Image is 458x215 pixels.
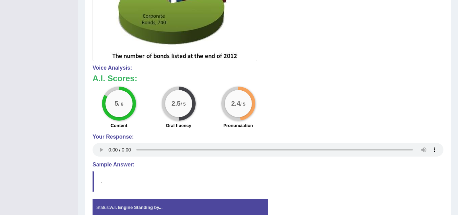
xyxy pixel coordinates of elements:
[118,102,123,107] small: / 6
[231,100,240,107] big: 2.4
[115,100,118,107] big: 5
[93,74,137,83] b: A.I. Scores:
[93,171,443,192] blockquote: .
[181,102,186,107] small: / 5
[172,100,181,107] big: 2.5
[110,205,162,210] strong: A.I. Engine Standing by...
[93,65,443,71] h4: Voice Analysis:
[93,134,443,140] h4: Your Response:
[166,122,191,129] label: Oral fluency
[111,122,127,129] label: Content
[240,102,245,107] small: / 5
[223,122,253,129] label: Pronunciation
[93,162,443,168] h4: Sample Answer:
